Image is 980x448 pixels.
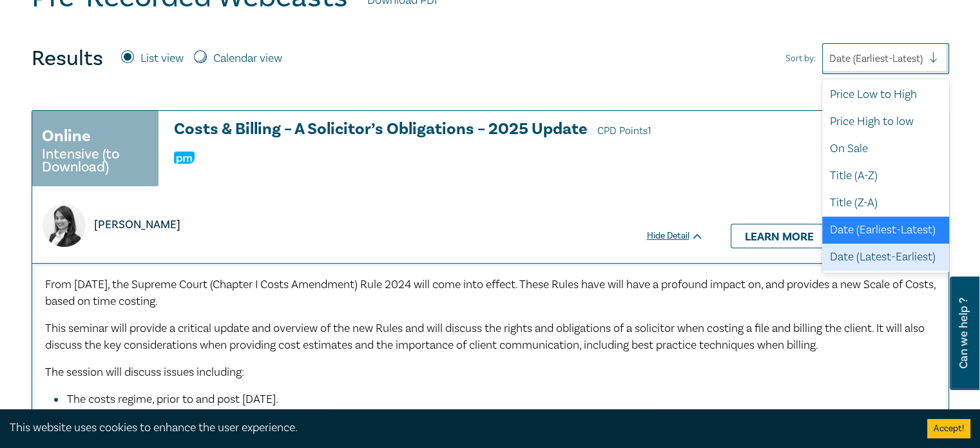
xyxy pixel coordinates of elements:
[957,284,970,382] span: Can we help ?
[45,321,925,353] span: This seminar will provide a critical update and overview of the new Rules and will discuss the ri...
[829,52,832,66] input: Sort by
[42,148,149,173] small: Intensive (to Download)
[45,365,244,380] span: The session will discuss issues including:
[927,419,970,438] button: Accept cookies
[94,217,180,233] p: [PERSON_NAME]
[822,81,949,108] div: Price Low to High
[174,121,704,140] a: Costs & Billing – A Solicitor’s Obligations – 2025 Update CPD Points1
[731,224,828,248] a: Learn more
[647,229,718,242] div: Hide Detail
[213,50,282,67] label: Calendar view
[140,50,184,67] label: List view
[43,204,86,247] img: https://s3.ap-southeast-2.amazonaws.com/leo-cussen-store-production-content/Contacts/Dipal%20Pras...
[822,108,949,135] div: Price High to low
[822,190,949,217] div: Title (Z-A)
[45,277,936,309] span: From [DATE], the Supreme Court (Chapter I Costs Amendment) Rule 2024 will come into effect. These...
[32,46,103,72] h4: Results
[174,151,195,164] img: Practice Management & Business Skills
[597,124,651,137] span: CPD Points 1
[10,420,908,436] div: This website uses cookies to enhance the user experience.
[32,84,949,101] div: Hide All Details
[822,135,949,162] div: On Sale
[822,217,949,244] div: Date (Earliest-Latest)
[66,409,346,424] span: The new Scale of costs for recovery of party/party costs.
[174,121,704,140] h3: Costs & Billing – A Solicitor’s Obligations – 2025 Update
[822,244,949,271] div: Date (Latest-Earliest)
[785,52,816,66] span: Sort by:
[67,392,278,407] span: The costs regime, prior to and post [DATE].
[42,124,91,148] h3: Online
[822,162,949,190] div: Title (A-Z)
